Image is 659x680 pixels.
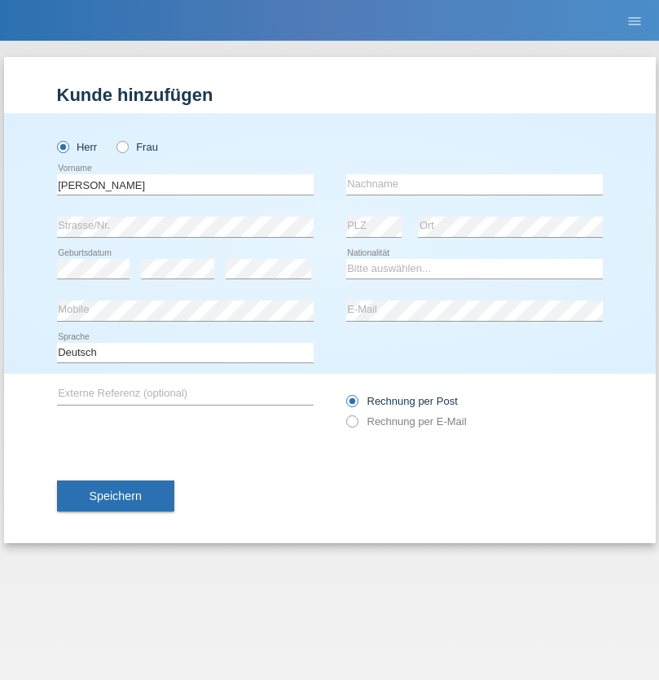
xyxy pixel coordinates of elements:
[116,141,127,151] input: Frau
[57,141,98,153] label: Herr
[90,489,142,502] span: Speichern
[626,13,643,29] i: menu
[346,415,467,428] label: Rechnung per E-Mail
[346,395,458,407] label: Rechnung per Post
[57,480,174,511] button: Speichern
[618,15,651,25] a: menu
[57,85,603,105] h1: Kunde hinzufügen
[116,141,158,153] label: Frau
[346,415,357,436] input: Rechnung per E-Mail
[57,141,68,151] input: Herr
[346,395,357,415] input: Rechnung per Post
